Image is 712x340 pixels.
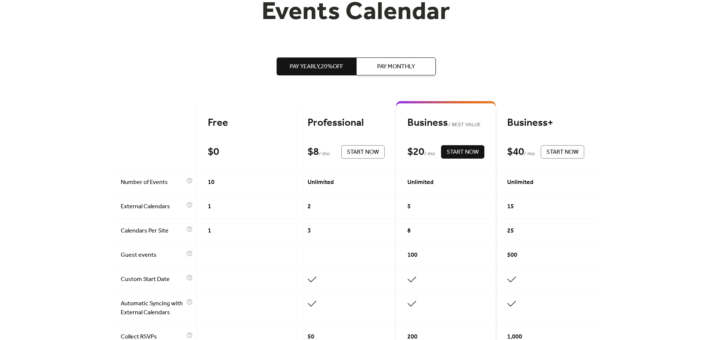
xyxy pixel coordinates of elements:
span: / mo [524,150,535,159]
span: 15 [507,202,514,211]
span: Pay Yearly, 20% off [290,62,343,71]
span: / mo [319,150,330,159]
span: 5 [407,202,411,211]
div: $ 40 [507,146,524,159]
div: Business+ [507,116,584,130]
span: 10 [208,178,215,187]
div: Business [407,116,484,130]
button: Start Now [441,145,484,159]
span: Guest events [121,251,185,260]
button: Pay Yearly,20%off [277,57,356,75]
span: 500 [507,251,517,260]
div: Professional [308,116,385,130]
span: Calendars Per Site [121,227,185,235]
span: / mo [424,150,435,159]
span: Unlimited [407,178,434,187]
button: Start Now [341,145,385,159]
button: Start Now [541,145,584,159]
span: 25 [507,227,514,235]
span: 8 [407,227,411,235]
span: 100 [407,251,417,260]
span: 1 [208,227,211,235]
span: Pay Monthly [377,62,415,71]
div: $ 20 [407,146,424,159]
span: Automatic Syncing with External Calendars [121,299,185,317]
span: BEST VALUE [448,121,481,130]
span: Custom Start Date [121,275,185,284]
span: Unlimited [507,178,533,187]
div: $ 8 [308,146,319,159]
span: 3 [308,227,311,235]
span: Unlimited [308,178,334,187]
span: Start Now [546,148,579,157]
div: Free [208,116,285,130]
span: Start Now [447,148,479,157]
span: 2 [308,202,311,211]
span: Start Now [347,148,379,157]
span: External Calendars [121,202,185,211]
div: $ 0 [208,146,219,159]
button: Pay Monthly [356,57,436,75]
span: Number of Events [121,178,185,187]
span: 1 [208,202,211,211]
